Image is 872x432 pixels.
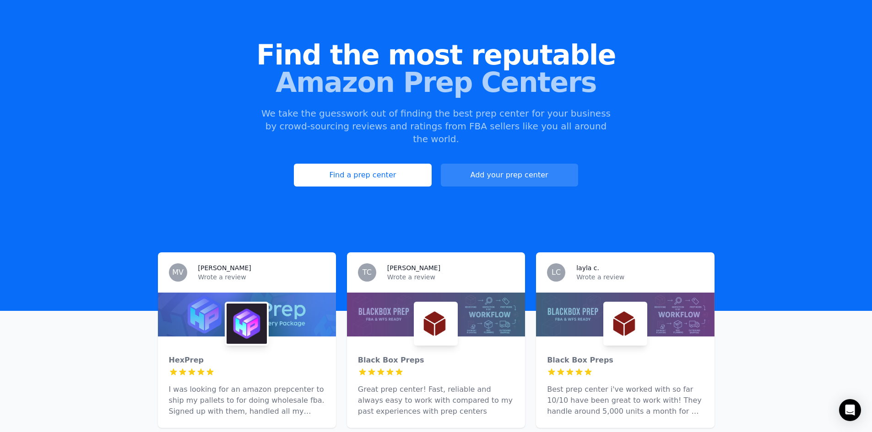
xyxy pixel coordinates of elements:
[416,304,456,344] img: Black Box Preps
[294,164,431,187] a: Find a prep center
[547,355,703,366] div: Black Box Preps
[260,107,612,145] p: We take the guesswork out of finding the best prep center for your business by crowd-sourcing rev...
[605,304,645,344] img: Black Box Preps
[576,272,703,282] p: Wrote a review
[547,384,703,417] p: Best prep center i've worked with so far 10/10 have been great to work with! They handle around 5...
[15,41,857,69] span: Find the most reputable
[441,164,578,187] a: Add your prep center
[198,272,325,282] p: Wrote a review
[358,355,514,366] div: Black Box Preps
[552,269,561,276] span: LC
[363,269,372,276] span: TC
[358,384,514,417] p: Great prep center! Fast, reliable and always easy to work with compared to my past experiences wi...
[227,304,267,344] img: HexPrep
[172,269,184,276] span: MV
[576,263,599,272] h3: layla c.
[198,263,251,272] h3: [PERSON_NAME]
[169,384,325,417] p: I was looking for an amazon prepcenter to ship my pallets to for doing wholesale fba. Signed up w...
[15,69,857,96] span: Amazon Prep Centers
[839,399,861,421] div: Open Intercom Messenger
[536,252,714,428] a: LClayla c.Wrote a reviewBlack Box PrepsBlack Box PrepsBest prep center i've worked with so far 10...
[387,272,514,282] p: Wrote a review
[347,252,525,428] a: TC[PERSON_NAME]Wrote a reviewBlack Box PrepsBlack Box PrepsGreat prep center! Fast, reliable and ...
[169,355,325,366] div: HexPrep
[387,263,440,272] h3: [PERSON_NAME]
[158,252,336,428] a: MV[PERSON_NAME]Wrote a reviewHexPrepHexPrepI was looking for an amazon prepcenter to ship my pall...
